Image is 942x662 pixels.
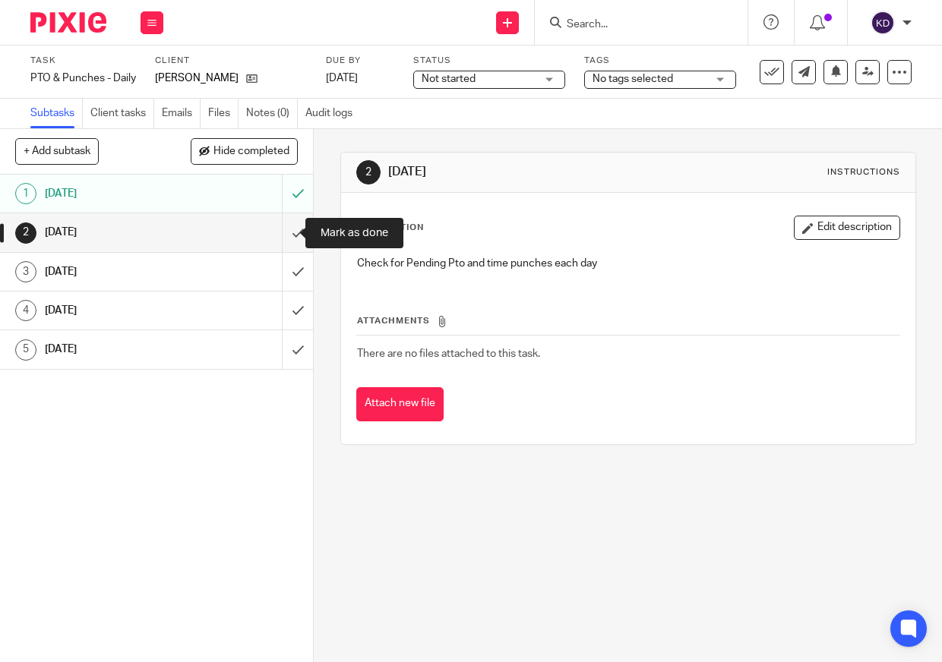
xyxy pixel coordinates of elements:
[15,138,99,164] button: + Add subtask
[871,11,895,35] img: svg%3E
[15,339,36,361] div: 5
[155,55,307,67] label: Client
[357,348,540,359] span: There are no files attached to this task.
[305,99,360,128] a: Audit logs
[246,99,298,128] a: Notes (0)
[565,18,702,32] input: Search
[326,73,358,84] span: [DATE]
[326,55,394,67] label: Due by
[584,55,736,67] label: Tags
[15,222,36,244] div: 2
[827,166,900,178] div: Instructions
[208,99,239,128] a: Files
[45,338,193,361] h1: [DATE]
[45,221,193,244] h1: [DATE]
[162,99,201,128] a: Emails
[191,138,298,164] button: Hide completed
[794,216,900,240] button: Edit description
[45,182,193,205] h1: [DATE]
[388,164,660,180] h1: [DATE]
[155,71,239,86] p: [PERSON_NAME]
[45,299,193,322] h1: [DATE]
[422,74,476,84] span: Not started
[30,71,136,86] div: PTO & Punches - Daily
[356,222,424,234] p: Description
[356,160,381,184] div: 2
[413,55,565,67] label: Status
[30,55,136,67] label: Task
[30,12,106,33] img: Pixie
[90,99,154,128] a: Client tasks
[593,74,673,84] span: No tags selected
[15,261,36,282] div: 3
[357,317,430,325] span: Attachments
[213,146,289,158] span: Hide completed
[356,387,444,421] button: Attach new file
[15,300,36,321] div: 4
[30,71,136,86] div: PTO &amp; Punches - Daily
[45,260,193,283] h1: [DATE]
[30,99,83,128] a: Subtasks
[357,256,899,271] p: Check for Pending Pto and time punches each day
[15,183,36,204] div: 1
